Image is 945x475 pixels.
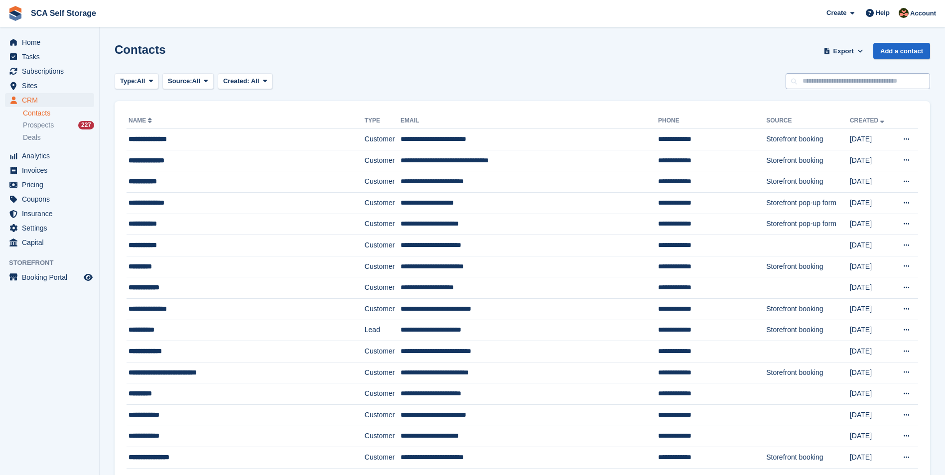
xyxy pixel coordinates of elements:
[850,192,893,214] td: [DATE]
[365,320,401,341] td: Lead
[658,113,766,129] th: Phone
[137,76,145,86] span: All
[8,6,23,21] img: stora-icon-8386f47178a22dfd0bd8f6a31ec36ba5ce8667c1dd55bd0f319d3a0aa187defe.svg
[821,43,865,59] button: Export
[365,192,401,214] td: Customer
[78,121,94,129] div: 227
[5,163,94,177] a: menu
[873,43,930,59] a: Add a contact
[365,341,401,362] td: Customer
[365,362,401,383] td: Customer
[365,235,401,256] td: Customer
[9,258,99,268] span: Storefront
[766,320,850,341] td: Storefront booking
[766,298,850,320] td: Storefront booking
[5,149,94,163] a: menu
[365,113,401,129] th: Type
[192,76,201,86] span: All
[365,383,401,405] td: Customer
[365,214,401,235] td: Customer
[766,447,850,469] td: Storefront booking
[850,117,886,124] a: Created
[22,192,82,206] span: Coupons
[129,117,154,124] a: Name
[850,171,893,193] td: [DATE]
[5,64,94,78] a: menu
[22,163,82,177] span: Invoices
[218,73,272,90] button: Created: All
[23,132,94,143] a: Deals
[365,256,401,277] td: Customer
[365,150,401,171] td: Customer
[910,8,936,18] span: Account
[22,207,82,221] span: Insurance
[23,120,94,130] a: Prospects 227
[5,236,94,249] a: menu
[365,426,401,447] td: Customer
[850,214,893,235] td: [DATE]
[22,149,82,163] span: Analytics
[22,35,82,49] span: Home
[850,150,893,171] td: [DATE]
[850,256,893,277] td: [DATE]
[766,192,850,214] td: Storefront pop-up form
[766,129,850,150] td: Storefront booking
[22,93,82,107] span: CRM
[5,207,94,221] a: menu
[22,64,82,78] span: Subscriptions
[162,73,214,90] button: Source: All
[115,73,158,90] button: Type: All
[833,46,854,56] span: Export
[899,8,909,18] img: Sarah Race
[5,50,94,64] a: menu
[850,235,893,256] td: [DATE]
[850,404,893,426] td: [DATE]
[82,271,94,283] a: Preview store
[401,113,658,129] th: Email
[5,270,94,284] a: menu
[766,113,850,129] th: Source
[223,77,250,85] span: Created:
[5,221,94,235] a: menu
[5,93,94,107] a: menu
[365,129,401,150] td: Customer
[23,109,94,118] a: Contacts
[365,447,401,469] td: Customer
[27,5,100,21] a: SCA Self Storage
[766,256,850,277] td: Storefront booking
[850,320,893,341] td: [DATE]
[22,50,82,64] span: Tasks
[365,298,401,320] td: Customer
[850,362,893,383] td: [DATE]
[251,77,260,85] span: All
[5,35,94,49] a: menu
[850,277,893,299] td: [DATE]
[5,192,94,206] a: menu
[850,447,893,469] td: [DATE]
[850,426,893,447] td: [DATE]
[5,79,94,93] a: menu
[22,79,82,93] span: Sites
[22,236,82,249] span: Capital
[850,298,893,320] td: [DATE]
[5,178,94,192] a: menu
[826,8,846,18] span: Create
[850,341,893,362] td: [DATE]
[850,383,893,405] td: [DATE]
[115,43,166,56] h1: Contacts
[22,178,82,192] span: Pricing
[365,171,401,193] td: Customer
[22,221,82,235] span: Settings
[766,171,850,193] td: Storefront booking
[23,133,41,142] span: Deals
[23,120,54,130] span: Prospects
[120,76,137,86] span: Type:
[22,270,82,284] span: Booking Portal
[766,150,850,171] td: Storefront booking
[365,404,401,426] td: Customer
[365,277,401,299] td: Customer
[766,214,850,235] td: Storefront pop-up form
[168,76,192,86] span: Source:
[766,362,850,383] td: Storefront booking
[850,129,893,150] td: [DATE]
